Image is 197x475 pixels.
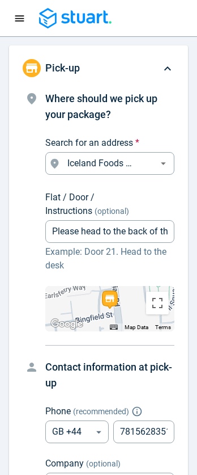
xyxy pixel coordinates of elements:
button: Toggle fullscreen view [146,292,169,314]
span: Pick-up [45,62,80,74]
span: Phone [45,406,71,417]
a: Terms [155,324,171,330]
button: Navigation menu [9,8,30,29]
img: Google [48,317,85,331]
div: Pick-up [9,45,188,91]
span: (optional) [95,207,129,216]
a: Open this area in Google Maps (opens a new window) [48,317,85,331]
span: Where should we pick up your package? [45,93,157,120]
button: Open [156,157,170,171]
span: ( recommended ) [73,407,129,416]
span: Search for an address [45,137,133,148]
button: Map Data [125,323,148,331]
span: Flat / Door / Instructions [45,192,95,216]
span: (optional) [86,459,121,468]
div: GB +44 [45,421,109,443]
button: Keyboard shortcuts [110,323,118,331]
img: Blue logo [39,8,112,29]
a: Blue logo [30,8,112,29]
span: Company [45,458,84,469]
p: Example: Door 21. Head to the desk [45,245,174,272]
h4: Contact information at pick-up [45,359,174,391]
button: Explain "Recommended" [134,408,140,415]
